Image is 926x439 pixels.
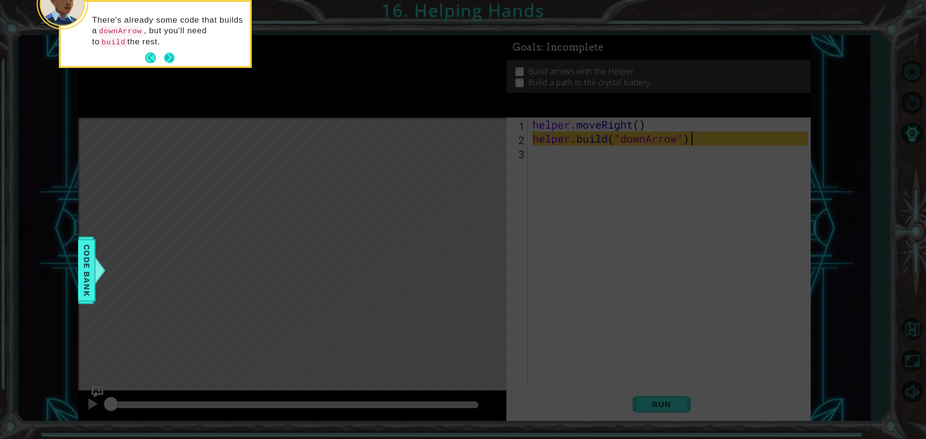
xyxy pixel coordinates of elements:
[79,241,95,300] span: Code Bank
[100,37,127,48] code: build
[145,53,164,63] button: Back
[164,53,175,63] button: Next
[92,15,243,48] p: There's already some code that builds a , but you'll need to the rest.
[97,26,144,37] code: downArrow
